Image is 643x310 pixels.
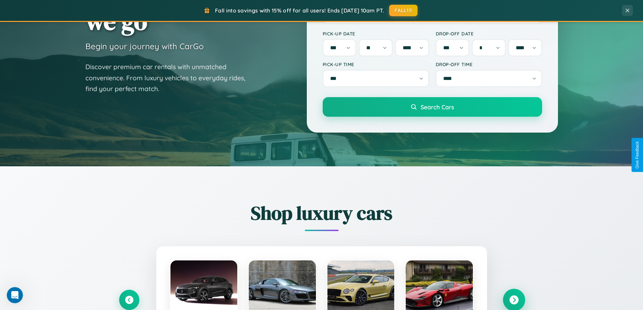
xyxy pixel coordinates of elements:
span: Search Cars [421,103,454,111]
button: FALL15 [389,5,418,16]
label: Drop-off Date [436,31,542,36]
button: Search Cars [323,97,542,117]
span: Fall into savings with 15% off for all users! Ends [DATE] 10am PT. [215,7,384,14]
h2: Shop luxury cars [119,200,524,226]
iframe: Intercom live chat [7,287,23,303]
div: Give Feedback [635,141,640,169]
label: Pick-up Time [323,61,429,67]
h3: Begin your journey with CarGo [85,41,204,51]
p: Discover premium car rentals with unmatched convenience. From luxury vehicles to everyday rides, ... [85,61,254,94]
label: Pick-up Date [323,31,429,36]
label: Drop-off Time [436,61,542,67]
